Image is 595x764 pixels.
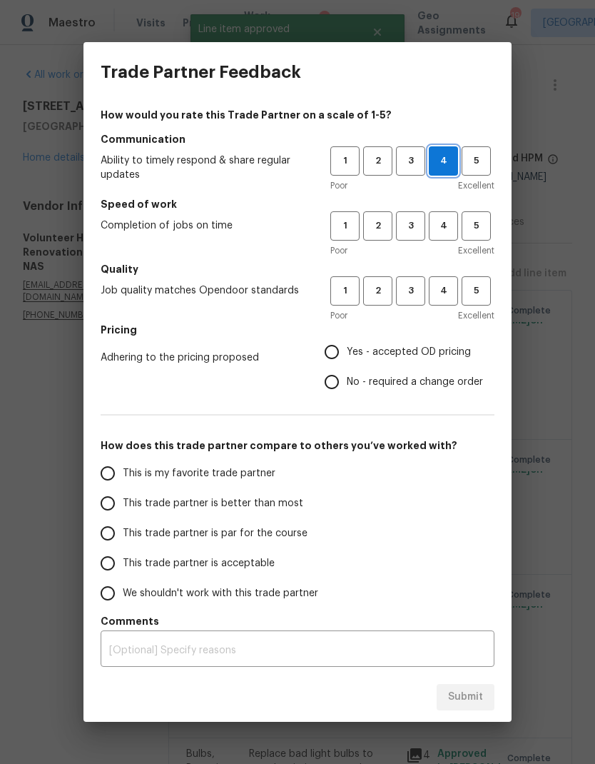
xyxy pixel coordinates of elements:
[462,146,491,176] button: 5
[463,153,489,169] span: 5
[458,308,494,323] span: Excellent
[101,438,494,453] h5: How does this trade partner compare to others you’ve worked with?
[429,211,458,241] button: 4
[101,262,494,276] h5: Quality
[397,218,424,234] span: 3
[330,179,347,193] span: Poor
[330,146,360,176] button: 1
[101,614,494,628] h5: Comments
[101,62,301,82] h3: Trade Partner Feedback
[101,197,494,211] h5: Speed of work
[430,218,457,234] span: 4
[396,211,425,241] button: 3
[332,218,358,234] span: 1
[458,179,494,193] span: Excellent
[429,146,458,176] button: 4
[123,556,275,571] span: This trade partner is acceptable
[101,323,494,337] h5: Pricing
[123,526,307,541] span: This trade partner is par for the course
[462,211,491,241] button: 5
[365,283,391,299] span: 2
[330,211,360,241] button: 1
[101,108,494,122] h4: How would you rate this Trade Partner on a scale of 1-5?
[347,375,483,390] span: No - required a change order
[363,211,392,241] button: 2
[101,218,307,233] span: Completion of jobs on time
[325,337,494,397] div: Pricing
[101,458,494,608] div: How does this trade partner compare to others you’ve worked with?
[123,496,303,511] span: This trade partner is better than most
[330,276,360,306] button: 1
[396,146,425,176] button: 3
[332,153,358,169] span: 1
[365,153,391,169] span: 2
[396,276,425,306] button: 3
[123,466,275,481] span: This is my favorite trade partner
[430,283,457,299] span: 4
[101,283,307,298] span: Job quality matches Opendoor standards
[462,276,491,306] button: 5
[363,276,392,306] button: 2
[397,283,424,299] span: 3
[363,146,392,176] button: 2
[397,153,424,169] span: 3
[365,218,391,234] span: 2
[463,283,489,299] span: 5
[101,132,494,146] h5: Communication
[330,243,347,258] span: Poor
[101,154,307,182] span: Ability to timely respond & share regular updates
[429,276,458,306] button: 4
[463,218,489,234] span: 5
[101,351,302,365] span: Adhering to the pricing proposed
[429,153,457,169] span: 4
[347,345,471,360] span: Yes - accepted OD pricing
[123,586,318,601] span: We shouldn't work with this trade partner
[330,308,347,323] span: Poor
[458,243,494,258] span: Excellent
[332,283,358,299] span: 1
